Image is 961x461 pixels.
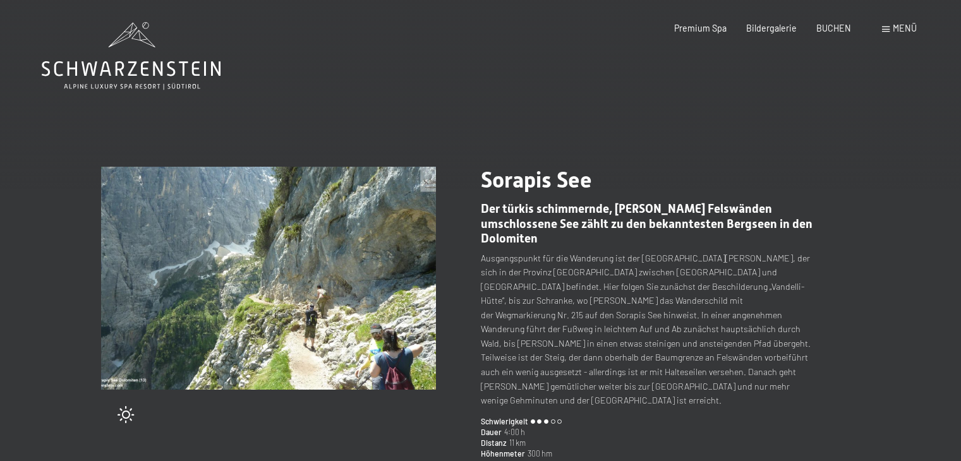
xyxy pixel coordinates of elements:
[816,23,851,33] a: BUCHEN
[481,201,813,245] span: Der türkis schimmernde, [PERSON_NAME] Felswänden umschlossene See zählt zu den bekanntesten Bergs...
[481,427,502,438] span: Dauer
[525,448,552,459] span: 300 hm
[507,438,526,448] span: 11 km
[481,448,525,459] span: Höhenmeter
[481,251,816,408] p: Ausgangspunkt für die Wanderung ist der [GEOGRAPHIC_DATA][PERSON_NAME], der sich in der Provinz [...
[746,23,797,33] a: Bildergalerie
[481,416,528,427] span: Schwierigkeit
[674,23,727,33] a: Premium Spa
[481,438,507,448] span: Distanz
[101,167,436,390] img: Sorapis See
[502,427,525,438] span: 4:00 h
[893,23,917,33] span: Menü
[481,167,592,193] span: Sorapis See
